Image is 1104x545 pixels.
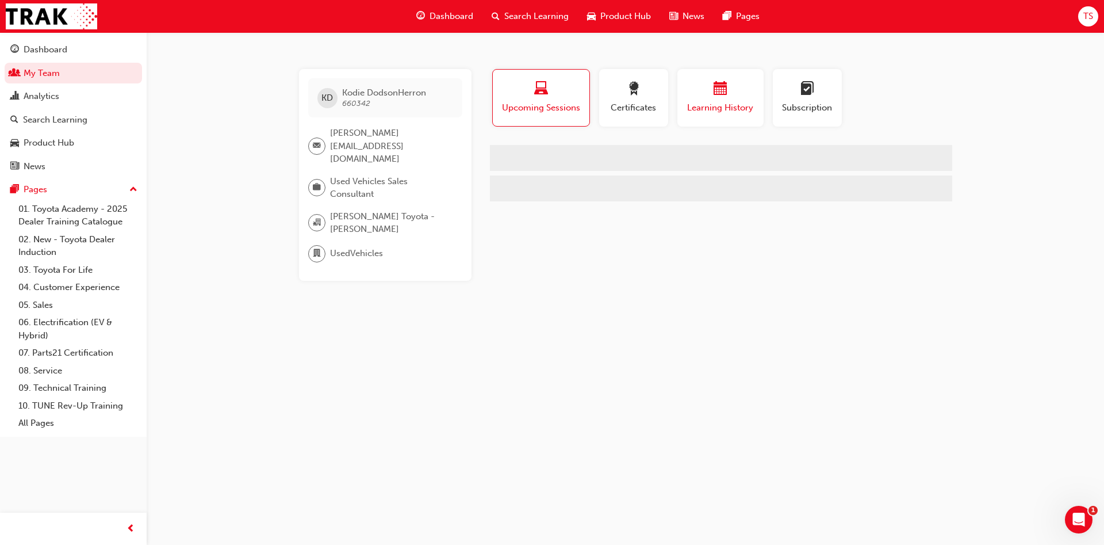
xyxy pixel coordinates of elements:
[14,344,142,362] a: 07. Parts21 Certification
[313,246,321,261] span: department-icon
[1088,506,1098,515] span: 1
[683,10,704,23] span: News
[342,87,426,98] span: Kodie DodsonHerron
[599,69,668,127] button: Certificates
[14,231,142,261] a: 02. New - Toyota Dealer Induction
[714,5,769,28] a: pages-iconPages
[600,10,651,23] span: Product Hub
[313,215,321,230] span: organisation-icon
[781,101,833,115] span: Subscription
[342,98,370,108] span: 660342
[5,86,142,107] a: Analytics
[1078,6,1098,26] button: TS
[5,156,142,177] a: News
[14,314,142,344] a: 06. Electrification (EV & Hybrid)
[14,379,142,397] a: 09. Technical Training
[321,92,333,105] span: KD
[677,69,764,127] button: Learning History
[5,39,142,60] a: Dashboard
[330,175,453,201] span: Used Vehicles Sales Consultant
[430,10,473,23] span: Dashboard
[14,397,142,415] a: 10. TUNE Rev-Up Training
[313,180,321,195] span: briefcase-icon
[492,9,500,24] span: search-icon
[14,279,142,296] a: 04. Customer Experience
[10,45,19,55] span: guage-icon
[24,160,45,173] div: News
[800,82,814,97] span: learningplan-icon
[608,101,660,115] span: Certificates
[714,82,727,97] span: calendar-icon
[660,5,714,28] a: news-iconNews
[1065,506,1092,533] iframe: Intercom live chat
[129,182,137,197] span: up-icon
[5,109,142,131] a: Search Learning
[504,10,569,23] span: Search Learning
[723,9,731,24] span: pages-icon
[416,9,425,24] span: guage-icon
[10,185,19,195] span: pages-icon
[14,200,142,231] a: 01. Toyota Academy - 2025 Dealer Training Catalogue
[330,247,383,260] span: UsedVehicles
[313,139,321,154] span: email-icon
[24,90,59,103] div: Analytics
[14,414,142,432] a: All Pages
[5,179,142,200] button: Pages
[10,92,19,102] span: chart-icon
[330,127,453,166] span: [PERSON_NAME][EMAIL_ADDRESS][DOMAIN_NAME]
[14,261,142,279] a: 03. Toyota For Life
[10,138,19,148] span: car-icon
[482,5,578,28] a: search-iconSearch Learning
[627,82,641,97] span: award-icon
[330,210,453,236] span: [PERSON_NAME] Toyota - [PERSON_NAME]
[23,113,87,127] div: Search Learning
[24,183,47,196] div: Pages
[10,68,19,79] span: people-icon
[407,5,482,28] a: guage-iconDashboard
[14,296,142,314] a: 05. Sales
[5,63,142,84] a: My Team
[492,69,590,127] button: Upcoming Sessions
[5,37,142,179] button: DashboardMy TeamAnalyticsSearch LearningProduct HubNews
[773,69,842,127] button: Subscription
[1083,10,1093,23] span: TS
[534,82,548,97] span: laptop-icon
[669,9,678,24] span: news-icon
[501,101,581,115] span: Upcoming Sessions
[14,362,142,380] a: 08. Service
[686,101,755,115] span: Learning History
[736,10,760,23] span: Pages
[10,162,19,172] span: news-icon
[24,136,74,150] div: Product Hub
[10,115,18,125] span: search-icon
[587,9,596,24] span: car-icon
[578,5,660,28] a: car-iconProduct Hub
[5,132,142,154] a: Product Hub
[126,522,135,536] span: prev-icon
[6,3,97,29] img: Trak
[24,43,67,56] div: Dashboard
